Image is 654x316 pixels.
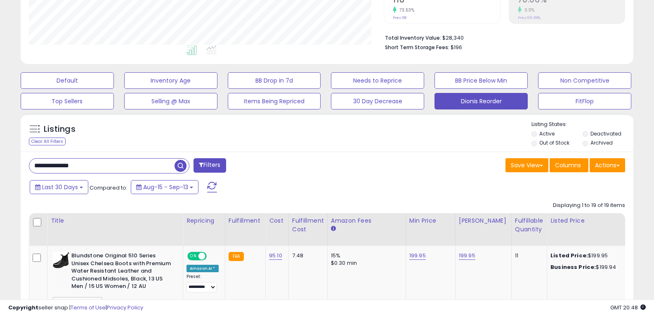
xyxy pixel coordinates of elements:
span: 2025-10-14 20:48 GMT [610,304,646,311]
div: Listed Price [550,216,622,225]
small: Amazon Fees. [331,225,336,233]
span: $196 [451,43,462,51]
button: BB Drop in 7d [228,72,321,89]
div: Repricing [187,216,222,225]
div: Preset: [187,274,219,292]
span: Compared to: [90,184,127,192]
div: [PERSON_NAME] [459,216,508,225]
button: Last 30 Days [30,180,88,194]
div: Fulfillment [229,216,262,225]
label: Out of Stock [539,139,569,146]
label: Deactivated [590,130,621,137]
div: Clear All Filters [29,138,66,145]
button: Dionis Reorder [434,93,528,109]
b: Total Inventory Value: [385,34,441,41]
b: Blundstone Original 510 Series Unisex Chelsea Boots with Premium Water Resistant Leather and Cush... [71,252,172,292]
span: Columns [555,161,581,169]
div: Fulfillment Cost [292,216,324,234]
div: 7.48 [292,252,321,259]
span: OFF [205,253,219,260]
div: Amazon AI * [187,265,219,272]
a: 95.10 [269,252,282,260]
li: $28,340 [385,32,619,42]
button: Non Competitive [538,72,631,89]
div: $199.94 [550,264,619,271]
button: BB Price Below Min [434,72,528,89]
button: Selling @ Max [124,93,217,109]
button: Default [21,72,114,89]
div: seller snap | | [8,304,143,312]
a: 199.95 [409,252,426,260]
span: ON [188,253,198,260]
button: FitFlop [538,93,631,109]
small: 73.53% [397,7,414,13]
span: Last 30 Days [42,183,78,191]
p: Listing States: [531,121,633,128]
button: Save View [505,158,548,172]
label: Archived [590,139,613,146]
img: 31b94nAi85L._SL40_.jpg [53,252,69,268]
button: Items Being Repriced [228,93,321,109]
button: 30 Day Decrease [331,93,424,109]
div: Title [51,216,179,225]
button: Columns [550,158,588,172]
b: Short Term Storage Fees: [385,44,449,51]
label: Active [539,130,555,137]
button: Top Sellers [21,93,114,109]
button: Actions [590,158,625,172]
small: Prev: 68 [393,15,406,20]
h5: Listings [44,124,76,135]
a: Terms of Use [71,304,106,311]
div: Min Price [409,216,452,225]
div: $199.95 [550,252,619,259]
button: Filters [194,158,226,173]
a: 199.95 [459,252,475,260]
small: 0.11% [522,7,535,13]
div: Cost [269,216,285,225]
div: Displaying 1 to 19 of 19 items [553,202,625,209]
span: Aug-15 - Sep-13 [143,183,188,191]
small: Prev: 69.98% [518,15,541,20]
a: Privacy Policy [107,304,143,311]
small: FBA [229,252,244,261]
div: Amazon Fees [331,216,402,225]
button: Needs to Reprice [331,72,424,89]
b: Listed Price: [550,252,588,259]
b: Business Price: [550,263,596,271]
div: $0.30 min [331,259,399,267]
strong: Copyright [8,304,38,311]
div: 11 [515,252,541,259]
div: Fulfillable Quantity [515,216,543,234]
button: Aug-15 - Sep-13 [131,180,198,194]
button: Inventory Age [124,72,217,89]
div: 15% [331,252,399,259]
